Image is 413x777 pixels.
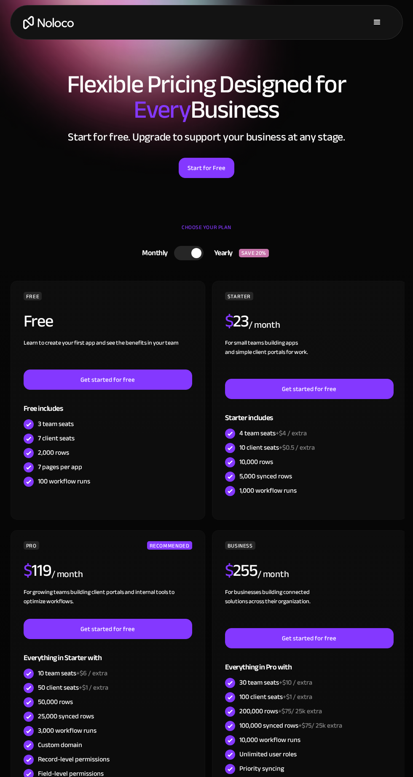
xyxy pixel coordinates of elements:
[225,311,249,332] h2: 23
[249,318,280,332] div: / month
[225,305,233,337] span: $
[38,477,90,486] div: 100 workflow runs
[24,560,51,581] h2: 119
[278,705,322,718] span: +$75/ 25k extra
[204,247,239,259] div: Yearly
[38,683,108,692] div: 50 client seats
[24,619,192,639] a: Get started for free
[147,541,192,550] div: RECOMMENDED
[279,676,312,689] span: +$10 / extra
[225,628,394,648] a: Get started for free
[225,648,394,676] div: Everything in Pro with
[239,750,297,759] div: Unlimited user roles
[134,86,190,133] span: Every
[225,379,394,399] a: Get started for free
[225,588,394,628] div: For businesses building connected solutions across their organization. ‍
[279,441,315,454] span: +$0.5 / extra
[239,764,284,773] div: Priority syncing
[24,390,192,417] div: Free includes
[179,158,234,178] a: Start for Free
[24,555,32,586] span: $
[24,541,39,550] div: PRO
[225,541,255,550] div: BUSINESS
[38,448,69,457] div: 2,000 rows
[276,427,307,440] span: +$4 / extra
[239,249,269,257] div: SAVE 20%
[239,429,307,438] div: 4 team seats
[24,338,192,370] div: Learn to create your first app and see the benefits in your team ‍
[239,472,292,481] div: 5,000 synced rows
[24,588,192,619] div: For growing teams building client portals and internal tools to optimize workflows.
[38,755,110,764] div: Record-level permissions
[8,72,405,122] h1: Flexible Pricing Designed for Business
[225,292,253,300] div: STARTER
[38,740,82,750] div: Custom domain
[239,678,312,687] div: 30 team seats
[24,292,42,300] div: FREE
[225,399,394,426] div: Starter includes
[239,486,297,495] div: 1,000 workflow runs
[76,667,107,680] span: +$6 / extra
[257,568,289,581] div: / month
[239,443,315,452] div: 10 client seats
[239,735,300,745] div: 10,000 workflow runs
[38,697,73,707] div: 50,000 rows
[38,434,75,443] div: 7 client seats
[79,681,108,694] span: +$1 / extra
[38,419,74,429] div: 3 team seats
[365,10,390,35] div: menu
[38,462,82,472] div: 7 pages per app
[24,311,53,332] h2: Free
[239,721,342,730] div: 100,000 synced rows
[38,726,97,735] div: 3,000 workflow runs
[225,338,394,379] div: For small teams building apps and simple client portals for work. ‍
[239,692,312,701] div: 100 client seats
[8,131,405,143] h2: Start for free. Upgrade to support your business at any stage.
[38,712,94,721] div: 25,000 synced rows
[24,639,192,666] div: Everything in Starter with
[131,247,174,259] div: Monthly
[239,457,273,467] div: 10,000 rows
[239,707,322,716] div: 200,000 rows
[51,568,83,581] div: / month
[23,16,74,29] a: home
[24,370,192,390] a: Get started for free
[225,555,233,586] span: $
[38,669,107,678] div: 10 team seats
[298,719,342,732] span: +$75/ 25k extra
[225,560,257,581] h2: 255
[283,691,312,703] span: +$1 / extra
[8,221,405,242] div: CHOOSE YOUR PLAN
